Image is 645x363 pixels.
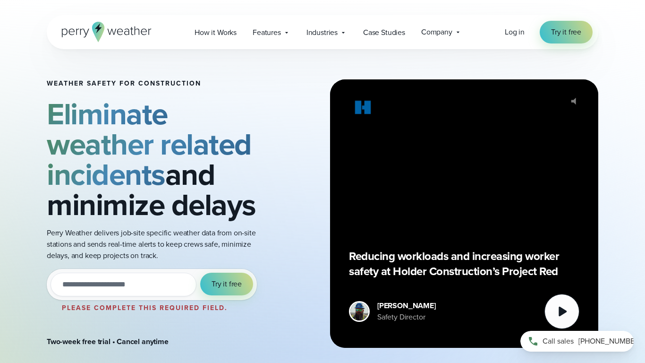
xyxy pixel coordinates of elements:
img: Merco Chantres Headshot [350,302,368,320]
span: Try it free [551,26,581,38]
a: Try it free [540,21,593,43]
strong: Two-week free trial • Cancel anytime [47,336,169,347]
span: Call sales [543,336,574,347]
strong: Eliminate weather related incidents [47,92,252,197]
div: Safety Director [377,311,436,323]
span: Company [421,26,452,38]
button: Try it free [200,273,253,295]
span: Case Studies [363,27,405,38]
div: [PERSON_NAME] [377,300,436,311]
span: Features [253,27,281,38]
span: Industries [306,27,338,38]
span: How it Works [195,27,237,38]
a: Case Studies [355,23,413,42]
a: Log in [505,26,525,38]
p: Perry Weather delivers job-site specific weather data from on-site stations and sends real-time a... [47,227,268,261]
span: Log in [505,26,525,37]
h2: and minimize delays [47,99,268,220]
span: [PHONE_NUMBER] [578,336,641,347]
a: How it Works [187,23,245,42]
p: Reducing workloads and increasing worker safety at Holder Construction’s Project Red [349,249,579,279]
img: Holder.svg [349,98,377,120]
h1: Weather safety for Construction [47,80,268,87]
span: Try it free [212,278,242,290]
label: Please complete this required field. [62,303,228,313]
a: Call sales[PHONE_NUMBER] [520,331,634,352]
